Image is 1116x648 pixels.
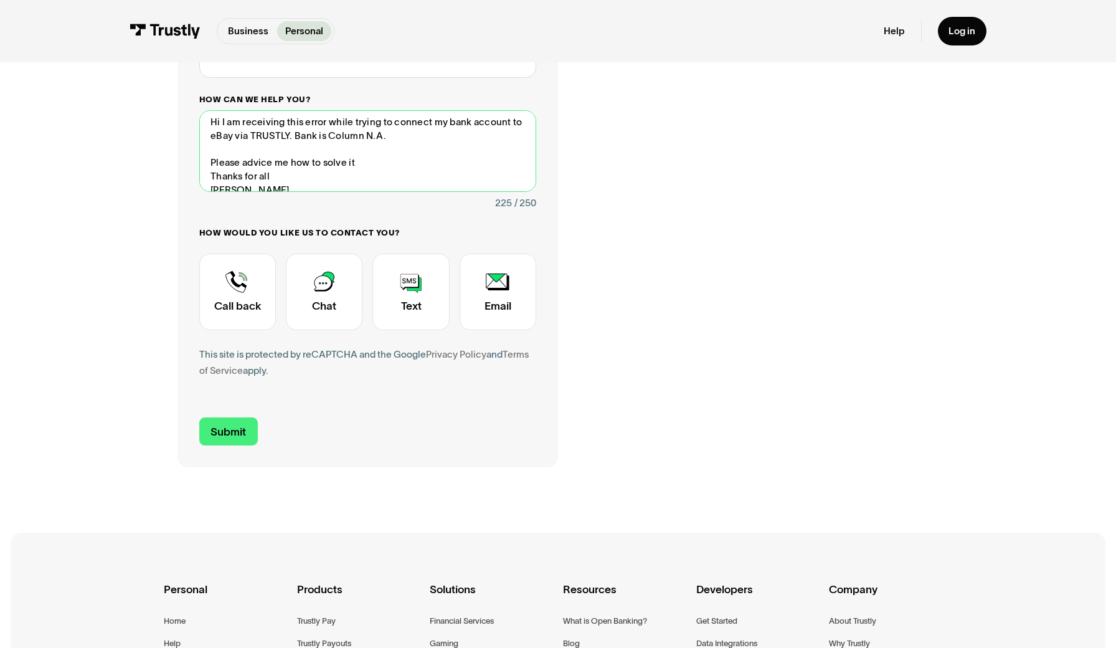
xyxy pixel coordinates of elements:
a: Privacy Policy [426,349,486,360]
div: 225 [495,195,512,211]
div: Products [297,581,420,615]
div: / 250 [514,195,536,211]
div: Developers [696,581,820,615]
label: How can we help you? [199,94,536,105]
p: Personal [285,24,323,39]
a: Trustly Pay [297,614,336,628]
div: Personal [164,581,287,615]
p: Business [228,24,268,39]
a: Business [220,21,277,41]
div: Resources [563,581,686,615]
a: Help [884,25,904,37]
div: Solutions [430,581,553,615]
div: Log in [948,25,975,37]
label: How would you like us to contact you? [199,227,536,238]
img: Trustly Logo [130,24,201,39]
div: Company [829,581,952,615]
a: Log in [938,17,986,45]
a: What is Open Banking? [563,614,647,628]
a: Financial Services [430,614,494,628]
a: Get Started [696,614,737,628]
a: Personal [277,21,331,41]
a: Home [164,614,186,628]
a: About Trustly [829,614,876,628]
div: This site is protected by reCAPTCHA and the Google and apply. [199,346,536,379]
input: Submit [199,417,258,446]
